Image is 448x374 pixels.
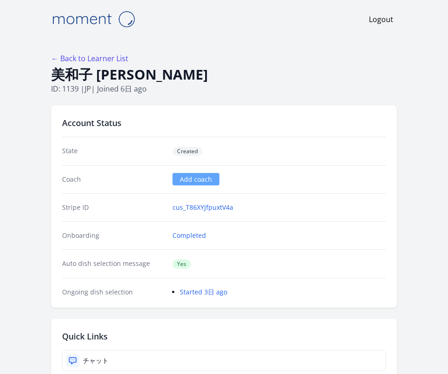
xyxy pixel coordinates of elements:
[172,147,202,156] span: Created
[47,7,139,31] img: Moment
[51,66,397,83] h1: 美和子 [PERSON_NAME]
[62,116,386,129] h2: Account Status
[62,330,386,343] h2: Quick Links
[172,173,219,185] a: Add coach
[172,259,191,269] span: Yes
[51,53,128,63] a: ← Back to Learner List
[62,288,165,297] dt: Ongoing dish selection
[62,350,386,371] a: チャット
[85,84,91,94] span: jp
[62,146,165,156] dt: State
[180,288,227,296] a: Started 3日 ago
[83,356,109,365] div: チャット
[369,14,393,25] a: Logout
[172,231,206,240] a: Completed
[62,231,165,240] dt: Onboarding
[62,259,165,269] dt: Auto dish selection message
[62,175,165,184] dt: Coach
[62,203,165,212] dt: Stripe ID
[51,83,397,94] p: ID: 1139 | | Joined 6日 ago
[172,203,233,212] a: cus_T86XYJfpuxtV4a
